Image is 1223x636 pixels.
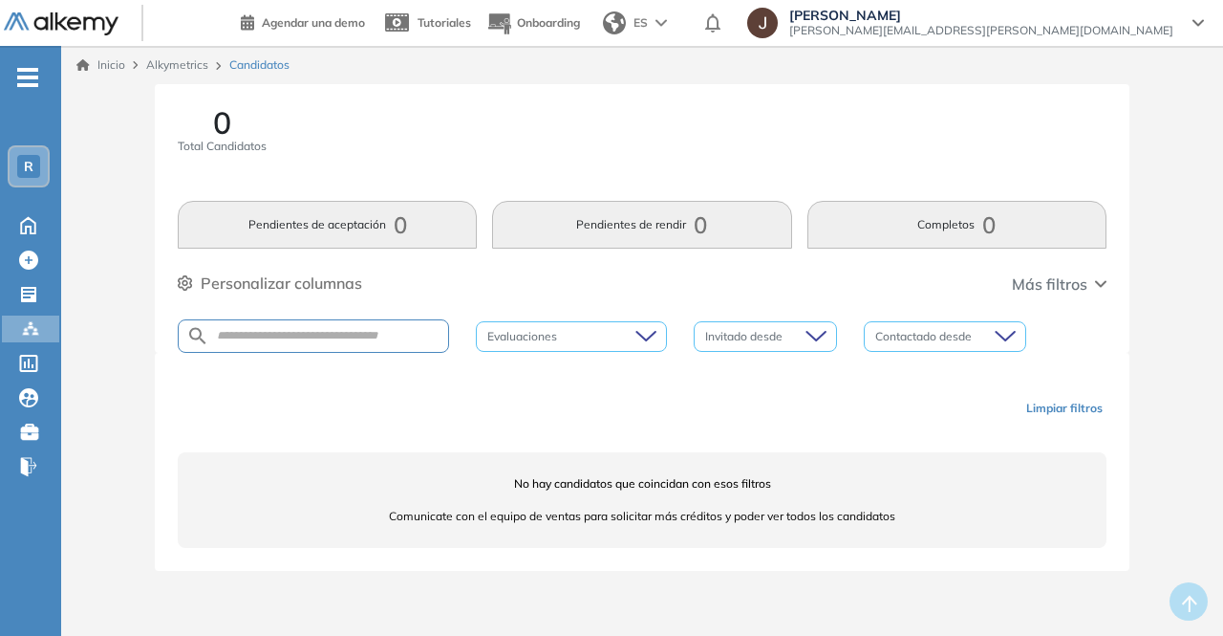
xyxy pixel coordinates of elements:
[241,10,365,33] a: Agendar una demo
[201,272,362,295] span: Personalizar columnas
[178,138,267,155] span: Total Candidatos
[4,12,118,36] img: Logo
[1012,273,1087,296] span: Más filtros
[186,324,209,348] img: SEARCH_ALT
[517,15,580,30] span: Onboarding
[807,201,1106,249] button: Completos0
[655,19,667,27] img: arrow
[789,8,1173,23] span: [PERSON_NAME]
[178,508,1106,525] span: Comunicate con el equipo de ventas para solicitar más créditos y poder ver todos los candidatos
[146,57,208,72] span: Alkymetrics
[229,56,290,74] span: Candidatos
[1012,273,1106,296] button: Más filtros
[17,76,38,79] i: -
[24,159,33,174] span: R
[789,23,1173,38] span: [PERSON_NAME][EMAIL_ADDRESS][PERSON_NAME][DOMAIN_NAME]
[178,475,1106,493] span: No hay candidatos que coincidan con esos filtros
[178,272,362,295] button: Personalizar columnas
[486,3,580,44] button: Onboarding
[418,15,471,30] span: Tutoriales
[633,14,648,32] span: ES
[178,201,477,249] button: Pendientes de aceptación0
[492,201,791,249] button: Pendientes de rendir0
[262,15,365,30] span: Agendar una demo
[1019,392,1110,425] button: Limpiar filtros
[213,107,231,138] span: 0
[76,56,125,74] a: Inicio
[603,11,626,34] img: world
